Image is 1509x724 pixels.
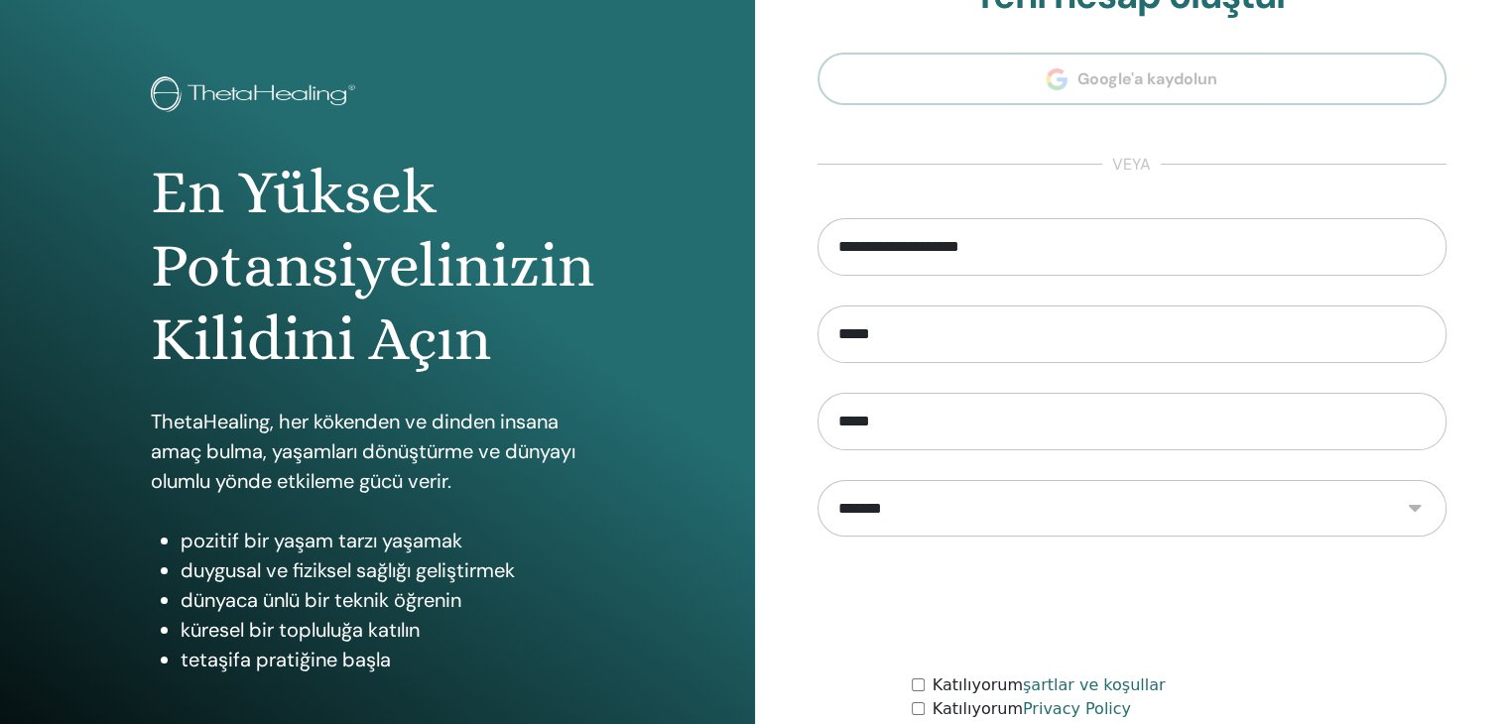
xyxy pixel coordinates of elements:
li: tetaşifa pratiğine başla [181,645,604,674]
li: dünyaca ünlü bir teknik öğrenin [181,585,604,615]
label: Katılıyorum [933,697,1131,721]
li: pozitif bir yaşam tarzı yaşamak [181,526,604,555]
a: şartlar ve koşullar [1023,675,1166,694]
p: ThetaHealing, her kökenden ve dinden insana amaç bulma, yaşamları dönüştürme ve dünyayı olumlu yö... [151,407,604,496]
span: veya [1102,153,1161,177]
iframe: reCAPTCHA [981,566,1283,644]
a: Privacy Policy [1023,699,1131,718]
li: küresel bir topluluğa katılın [181,615,604,645]
label: Katılıyorum [933,673,1166,697]
li: duygusal ve fiziksel sağlığı geliştirmek [181,555,604,585]
h1: En Yüksek Potansiyelinizin Kilidini Açın [151,156,604,377]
